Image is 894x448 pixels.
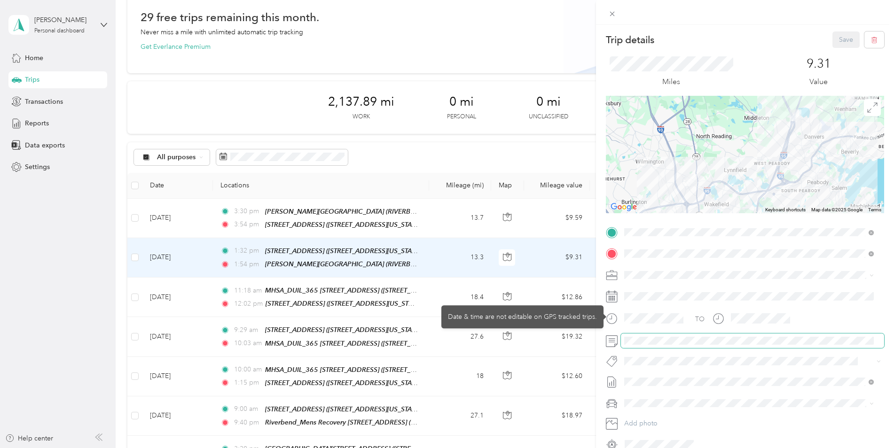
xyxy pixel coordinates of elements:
[811,207,863,212] span: Map data ©2025 Google
[868,207,881,212] a: Terms (opens in new tab)
[608,201,639,213] a: Open this area in Google Maps (opens a new window)
[809,76,828,88] p: Value
[441,305,604,328] div: Date & time are not editable on GPS tracked trips.
[662,76,680,88] p: Miles
[765,207,806,213] button: Keyboard shortcuts
[695,314,705,324] div: TO
[606,33,654,46] p: Trip details
[621,417,884,430] button: Add photo
[608,201,639,213] img: Google
[841,395,894,448] iframe: Everlance-gr Chat Button Frame
[807,56,831,71] p: 9.31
